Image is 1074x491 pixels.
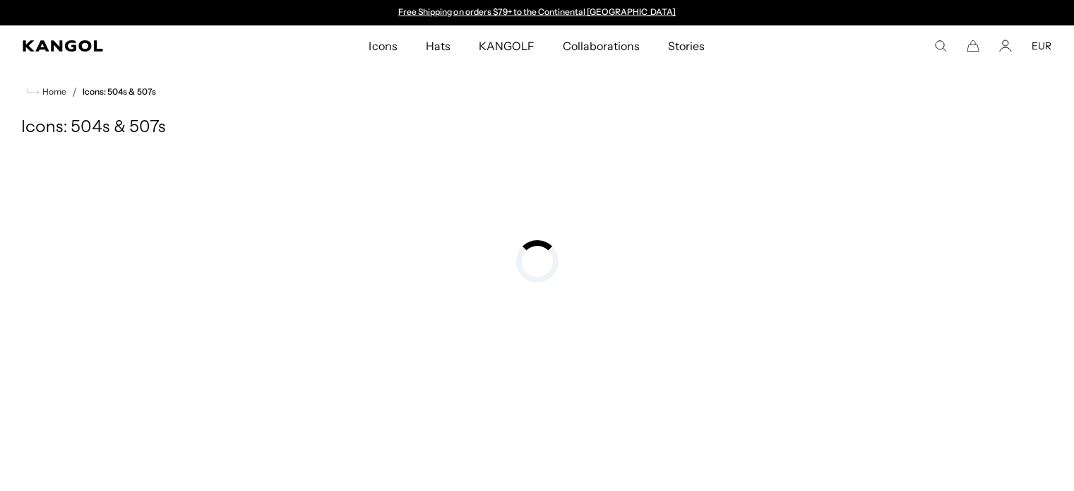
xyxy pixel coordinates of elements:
span: Collaborations [563,25,640,66]
div: Announcement [392,7,683,18]
div: 1 of 2 [392,7,683,18]
span: Home [40,87,66,97]
li: / [66,83,77,100]
a: Kangol [23,40,244,52]
a: Account [999,40,1012,52]
button: EUR [1032,40,1051,52]
span: Stories [668,25,705,66]
span: Hats [426,25,451,66]
a: Hats [412,25,465,66]
a: Home [27,85,66,98]
a: Stories [654,25,719,66]
span: KANGOLF [479,25,535,66]
button: Cart [967,40,979,52]
a: KANGOLF [465,25,549,66]
span: Icons [369,25,397,66]
a: Free Shipping on orders $79+ to the Continental [GEOGRAPHIC_DATA] [398,6,676,17]
a: Icons: 504s & 507s [83,87,156,97]
a: Collaborations [549,25,654,66]
slideshow-component: Announcement bar [392,7,683,18]
summary: Search here [934,40,947,52]
a: Icons [354,25,411,66]
h1: Icons: 504s & 507s [21,117,1053,138]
